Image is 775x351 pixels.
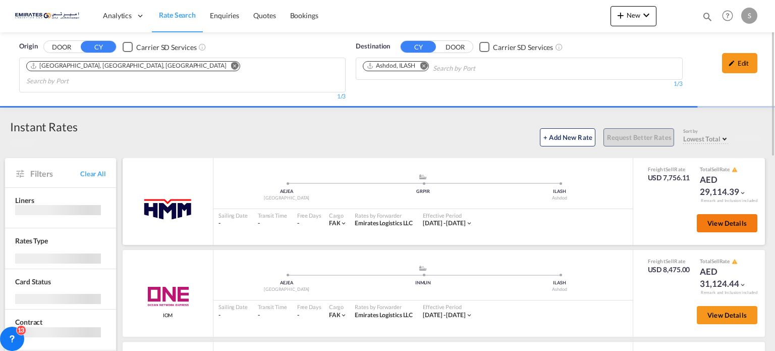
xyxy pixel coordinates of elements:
[355,280,491,286] div: INMUN
[355,188,491,195] div: GRPIR
[198,43,206,51] md-icon: Unchecked: Search for CY (Container Yard) services for all selected carriers.Checked : Search for...
[466,312,473,319] md-icon: icon-chevron-down
[218,280,355,286] div: AEJEA
[15,236,48,246] div: Rates Type
[163,312,173,319] span: IOM
[702,11,713,26] div: icon-magnify
[366,62,415,70] div: Ashdod, ILASH
[702,11,713,22] md-icon: icon-magnify
[401,41,436,53] button: CY
[555,43,563,51] md-icon: Unchecked: Search for CY (Container Yard) services for all selected carriers.Checked : Search for...
[728,60,735,67] md-icon: icon-pencil
[136,284,200,309] img: ONE
[30,168,80,179] span: Filters
[355,219,413,227] span: Emirates Logistics LLC
[329,303,348,311] div: Cargo
[356,80,682,88] div: 1/3
[491,188,628,195] div: ILASH
[603,128,674,146] button: Request Better Rates
[719,7,736,24] span: Help
[491,286,628,293] div: Ashdod
[732,167,738,173] md-icon: icon-alert
[297,303,321,311] div: Free Days
[739,189,746,196] md-icon: icon-chevron-down
[417,266,429,271] md-icon: assets/icons/custom/ship-fill.svg
[648,258,690,265] div: Freight Rate
[340,220,347,227] md-icon: icon-chevron-down
[491,280,628,286] div: ILASH
[731,258,738,266] button: icon-alert
[123,41,196,52] md-checkbox: Checkbox No Ink
[15,318,42,326] span: Contract
[739,281,746,288] md-icon: icon-chevron-down
[423,212,473,219] div: Effective Period
[297,212,321,219] div: Free Days
[218,303,248,311] div: Sailing Date
[466,220,473,227] md-icon: icon-chevron-down
[136,42,196,53] div: Carrier SD Services
[417,174,429,179] md-icon: assets/icons/custom/ship-fill.svg
[210,11,239,20] span: Enquiries
[329,219,341,227] span: FAK
[707,219,747,227] span: View Details
[648,265,690,275] div: USD 8,475.00
[697,214,757,232] button: View Details
[615,9,627,21] md-icon: icon-plus 400-fg
[722,53,757,73] div: icon-pencilEdit
[258,303,287,311] div: Transit Time
[693,198,765,204] div: Remark and Inclusion included
[423,311,466,319] span: [DATE] - [DATE]
[10,119,78,135] div: Instant Rates
[640,9,652,21] md-icon: icon-chevron-down
[423,219,466,228] div: 15 Aug 2025 - 31 Aug 2025
[218,311,248,320] div: -
[355,303,413,311] div: Rates by Forwarder
[15,277,51,287] div: Card Status
[30,62,229,70] div: Press delete to remove this chip.
[356,41,390,52] span: Destination
[19,41,37,52] span: Origin
[26,73,122,89] input: Search by Port
[329,311,341,319] span: FAK
[290,11,318,20] span: Bookings
[700,258,750,266] div: Total Rate
[437,41,473,53] button: DOOR
[741,8,757,24] div: S
[413,62,428,72] button: Remove
[355,311,413,319] span: Emirates Logistics LLC
[711,258,719,264] span: Sell
[540,128,595,146] button: + Add New Rate
[25,58,340,89] md-chips-wrap: Chips container. Use arrow keys to select chips.
[700,174,750,198] div: AED 29,114.39
[15,196,34,205] span: Liners
[218,219,248,228] div: -
[732,259,738,265] md-icon: icon-alert
[218,195,355,202] div: [GEOGRAPHIC_DATA]
[141,195,194,221] img: HMM
[159,11,196,19] span: Rate Search
[700,166,750,174] div: Total Rate
[648,173,690,183] div: USD 7,756.11
[355,212,413,219] div: Rates by Forwarder
[700,266,750,290] div: AED 31,124.44
[366,62,417,70] div: Press delete to remove this chip.
[329,212,348,219] div: Cargo
[253,11,275,20] span: Quotes
[361,58,533,77] md-chips-wrap: Chips container. Use arrow keys to select chips.
[423,303,473,311] div: Effective Period
[611,6,656,26] button: icon-plus 400-fgNewicon-chevron-down
[297,311,299,320] div: -
[218,212,248,219] div: Sailing Date
[297,219,299,228] div: -
[433,61,529,77] input: Search by Port
[218,286,355,293] div: [GEOGRAPHIC_DATA]
[44,41,79,53] button: DOOR
[707,311,747,319] span: View Details
[683,132,730,143] md-select: Select: Lowest Total
[103,11,132,21] span: Analytics
[355,219,413,228] div: Emirates Logistics LLC
[697,306,757,324] button: View Details
[731,166,738,174] button: icon-alert
[648,166,690,173] div: Freight Rate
